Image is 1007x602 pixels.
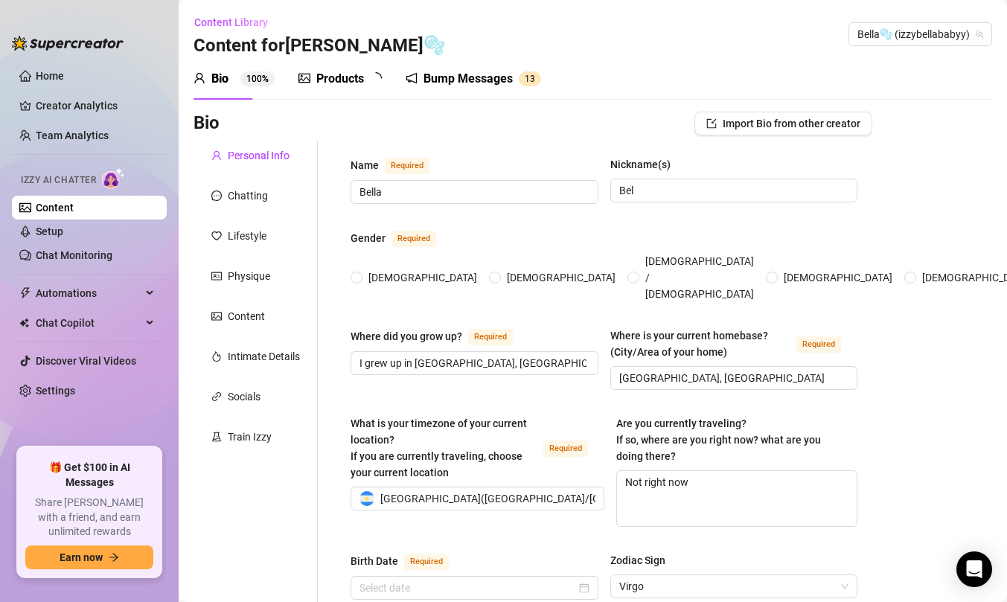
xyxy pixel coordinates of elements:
div: Intimate Details [228,348,300,365]
div: Content [228,308,265,324]
div: Bump Messages [423,70,513,88]
div: Nickname(s) [610,156,671,173]
span: message [211,190,222,201]
input: Name [359,184,586,200]
span: 1 [525,74,530,84]
span: user [194,72,205,84]
span: picture [298,72,310,84]
span: Required [468,329,513,345]
span: notification [406,72,418,84]
span: thunderbolt [19,287,31,299]
input: Birth Date [359,580,576,596]
span: Content Library [194,16,268,28]
span: heart [211,231,222,241]
button: Earn nowarrow-right [25,545,153,569]
span: team [975,30,984,39]
span: arrow-right [109,552,119,563]
label: Zodiac Sign [610,552,676,569]
img: logo-BBDzfeDw.svg [12,36,124,51]
span: loading [368,70,385,87]
span: picture [211,311,222,321]
img: Chat Copilot [19,318,29,328]
span: Earn now [60,551,103,563]
h3: Content for [PERSON_NAME]🫧 [194,34,446,58]
button: Import Bio from other creator [694,112,872,135]
sup: 13 [519,71,541,86]
span: Required [404,554,449,570]
span: [DEMOGRAPHIC_DATA] [501,269,621,286]
span: Automations [36,281,141,305]
div: Where did you grow up? [351,328,462,345]
span: fire [211,351,222,362]
div: Name [351,157,379,173]
div: Products [316,70,364,88]
span: Required [543,441,588,457]
span: [DEMOGRAPHIC_DATA] / [DEMOGRAPHIC_DATA] [639,253,760,302]
a: Home [36,70,64,82]
h3: Bio [194,112,220,135]
input: Where did you grow up? [359,355,586,371]
span: Are you currently traveling? If so, where are you right now? what are you doing there? [616,417,821,462]
label: Where is your current homebase? (City/Area of your home) [610,327,858,360]
div: Zodiac Sign [610,552,665,569]
span: idcard [211,271,222,281]
label: Where did you grow up? [351,327,529,345]
div: Birth Date [351,553,398,569]
div: Gender [351,230,386,246]
span: user [211,150,222,161]
a: Chat Monitoring [36,249,112,261]
span: Import Bio from other creator [723,118,860,129]
a: Content [36,202,74,214]
img: ar [359,491,374,506]
div: Physique [228,268,270,284]
div: Train Izzy [228,429,272,445]
sup: 100% [240,71,275,86]
span: experiment [211,432,222,442]
a: Team Analytics [36,129,109,141]
span: [DEMOGRAPHIC_DATA] [362,269,483,286]
span: Required [391,231,436,247]
div: Where is your current homebase? (City/Area of your home) [610,327,791,360]
span: [GEOGRAPHIC_DATA] ( [GEOGRAPHIC_DATA]/[GEOGRAPHIC_DATA]/Buenos_Aires ) [380,487,761,510]
a: Setup [36,225,63,237]
div: Chatting [228,188,268,204]
span: link [211,391,222,402]
label: Nickname(s) [610,156,681,173]
span: Required [796,336,841,353]
span: Bella🫧 (izzybellababyy) [857,23,983,45]
span: Izzy AI Chatter [21,173,96,188]
span: What is your timezone of your current location? If you are currently traveling, choose your curre... [351,417,527,478]
span: Chat Copilot [36,311,141,335]
div: Socials [228,388,260,405]
a: Discover Viral Videos [36,355,136,367]
input: Where is your current homebase? (City/Area of your home) [619,370,846,386]
span: import [706,118,717,129]
textarea: Not right now [617,471,857,526]
a: Settings [36,385,75,397]
span: Required [385,158,429,174]
button: Content Library [194,10,280,34]
span: 3 [530,74,535,84]
span: [DEMOGRAPHIC_DATA] [778,269,898,286]
label: Name [351,156,446,174]
div: Bio [211,70,228,88]
span: Share [PERSON_NAME] with a friend, and earn unlimited rewards [25,496,153,539]
span: Virgo [619,575,849,598]
label: Gender [351,229,453,247]
span: 🎁 Get $100 in AI Messages [25,461,153,490]
div: Open Intercom Messenger [956,551,992,587]
img: AI Chatter [102,167,125,189]
a: Creator Analytics [36,94,155,118]
input: Nickname(s) [619,182,846,199]
div: Personal Info [228,147,290,164]
div: Lifestyle [228,228,266,244]
label: Birth Date [351,552,465,570]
